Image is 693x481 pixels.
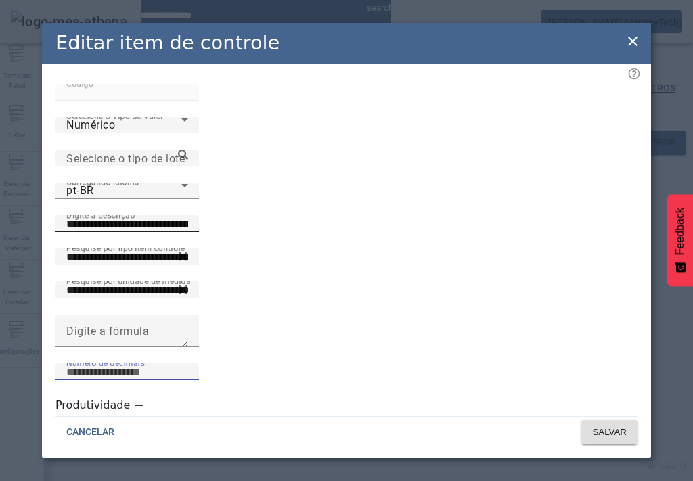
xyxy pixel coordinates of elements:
button: Feedback - Mostrar pesquisa [667,194,693,286]
mat-label: Digite a fórmula [66,325,149,338]
span: Numérico [66,118,115,131]
input: Number [66,150,188,166]
mat-label: Pesquise por tipo item controle [66,243,185,252]
input: Number [66,249,188,265]
button: SALVAR [581,420,638,444]
mat-label: Pesquise por unidade de medida [66,276,191,285]
mat-label: Código [66,78,93,88]
h2: Editar item de controle [55,28,280,58]
button: CANCELAR [55,420,125,444]
span: Feedback [674,208,686,255]
span: CANCELAR [66,426,114,439]
mat-label: Número de decimais [66,358,145,367]
span: SALVAR [592,426,627,439]
mat-label: Selecione o tipo de lote [66,152,185,164]
span: pt-BR [66,184,94,197]
label: Produtividade [55,397,133,413]
input: Number [66,282,188,298]
mat-label: Digite a descrição [66,210,135,219]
